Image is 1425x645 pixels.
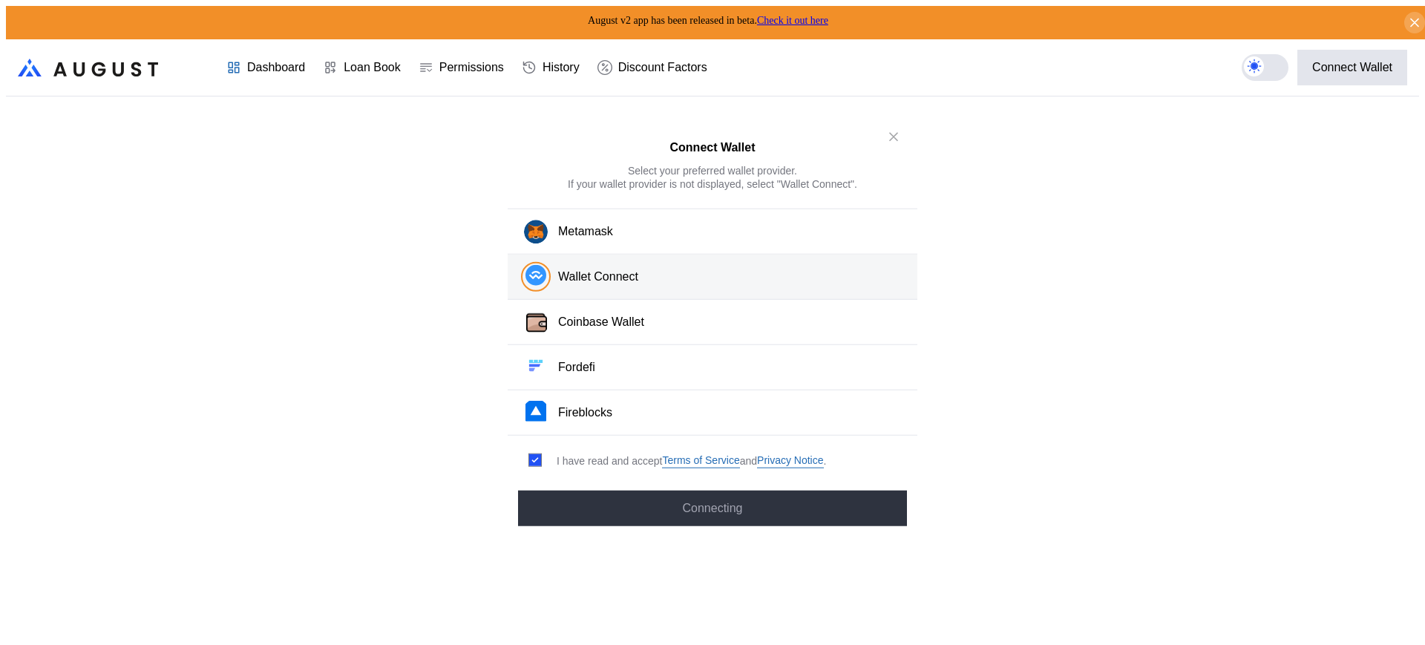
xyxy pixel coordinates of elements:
[518,491,907,526] button: Connecting
[882,125,905,148] button: close modal
[558,315,644,330] div: Coinbase Wallet
[525,401,546,422] img: Fireblocks
[628,164,797,177] div: Select your preferred wallet provider.
[557,454,826,468] div: I have read and accept .
[740,454,757,468] span: and
[524,310,549,335] img: Coinbase Wallet
[662,454,739,468] a: Terms of Service
[508,300,917,345] button: Coinbase WalletCoinbase Wallet
[247,61,305,74] div: Dashboard
[757,15,828,26] a: Check it out here
[508,390,917,436] button: FireblocksFireblocks
[543,61,580,74] div: History
[508,345,917,390] button: FordefiFordefi
[558,269,638,285] div: Wallet Connect
[525,356,546,376] img: Fordefi
[588,15,828,26] span: August v2 app has been released in beta.
[508,255,917,300] button: Wallet Connect
[344,61,401,74] div: Loan Book
[757,454,823,468] a: Privacy Notice
[508,209,917,255] button: Metamask
[670,141,756,154] h2: Connect Wallet
[439,61,504,74] div: Permissions
[558,405,612,421] div: Fireblocks
[558,360,595,376] div: Fordefi
[558,224,613,240] div: Metamask
[1312,61,1392,74] div: Connect Wallet
[568,177,857,191] div: If your wallet provider is not displayed, select "Wallet Connect".
[618,61,707,74] div: Discount Factors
